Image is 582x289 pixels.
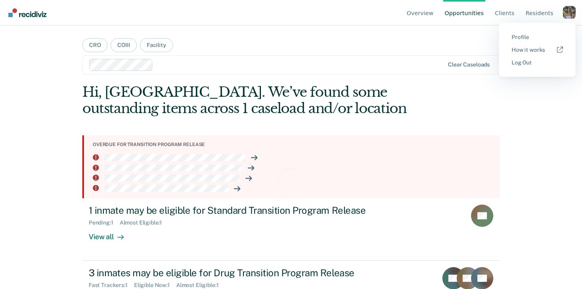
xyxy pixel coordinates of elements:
img: Recidiviz [8,8,47,17]
a: How it works [512,47,563,53]
div: Clear caseloads [448,61,490,68]
div: Eligible Now : 1 [134,282,176,289]
div: Loading data... [272,195,310,202]
div: Almost Eligible : 1 [176,282,225,289]
a: Log Out [512,59,563,66]
button: COIII [111,38,136,52]
button: Facility [140,38,173,52]
div: Profile menu [499,23,576,77]
button: Profile dropdown button [563,6,576,19]
button: CRO [82,38,108,52]
div: Fast Trackers : 1 [89,282,134,289]
a: Profile [512,34,563,41]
